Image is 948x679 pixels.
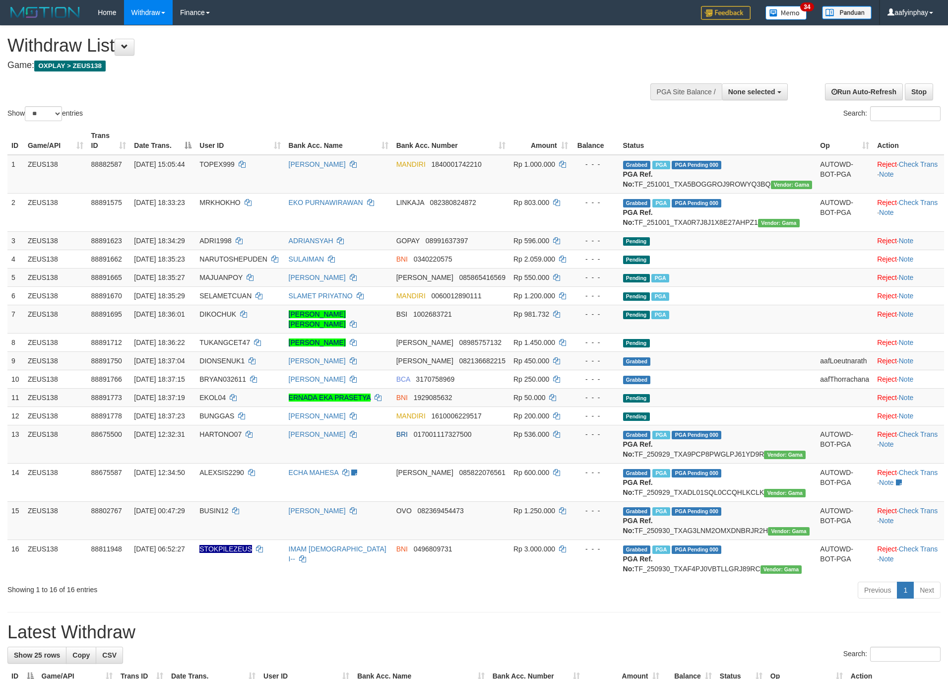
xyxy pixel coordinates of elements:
[513,339,555,346] span: Rp 1.450.000
[576,393,615,403] div: - - -
[414,430,472,438] span: Copy 017001117327500 to clipboard
[899,237,914,245] a: Note
[899,310,914,318] a: Note
[899,160,938,168] a: Check Trans
[24,193,87,231] td: ZEUS138
[199,292,252,300] span: SELAMETCUAN
[619,425,817,463] td: TF_250929_TXA9PCP8PWGLPJ61YD9R
[873,407,944,425] td: ·
[816,463,873,501] td: AUTOWD-BOT-PGA
[289,310,346,328] a: [PERSON_NAME] [PERSON_NAME]
[513,310,549,318] span: Rp 981.732
[7,305,24,333] td: 7
[91,273,122,281] span: 88891665
[873,155,944,194] td: · ·
[825,83,903,100] a: Run Auto-Refresh
[72,651,90,659] span: Copy
[396,469,453,476] span: [PERSON_NAME]
[899,394,914,402] a: Note
[416,375,454,383] span: Copy 3170758969 to clipboard
[623,376,651,384] span: Grabbed
[822,6,872,19] img: panduan.png
[619,193,817,231] td: TF_251001_TXA0R7J8J1X8E27AHPZ1
[877,292,897,300] a: Reject
[14,651,60,659] span: Show 25 rows
[623,440,653,458] b: PGA Ref. No:
[899,545,938,553] a: Check Trans
[873,268,944,286] td: ·
[651,311,669,319] span: Marked by aafsolysreylen
[728,88,775,96] span: None selected
[414,394,452,402] span: Copy 1929085632 to clipboard
[7,106,83,121] label: Show entries
[651,274,669,282] span: Marked by aafanarl
[576,272,615,282] div: - - -
[392,127,509,155] th: Bank Acc. Number: activate to sort column ascending
[24,333,87,351] td: ZEUS138
[7,647,66,664] a: Show 25 rows
[91,412,122,420] span: 88891778
[877,394,897,402] a: Reject
[289,255,324,263] a: SULAIMAN
[199,237,232,245] span: ADRI1998
[897,582,914,599] a: 1
[396,507,412,515] span: OVO
[899,339,914,346] a: Note
[91,237,122,245] span: 88891623
[513,469,549,476] span: Rp 600.000
[877,545,897,553] a: Reject
[91,310,122,318] span: 88891695
[873,286,944,305] td: ·
[873,333,944,351] td: ·
[913,582,941,599] a: Next
[25,106,62,121] select: Showentries
[877,237,897,245] a: Reject
[873,193,944,231] td: · ·
[24,407,87,425] td: ZEUS138
[24,305,87,333] td: ZEUS138
[7,351,24,370] td: 9
[513,199,549,206] span: Rp 803.000
[879,170,894,178] a: Note
[199,310,236,318] span: DIKOCHUK
[879,440,894,448] a: Note
[873,425,944,463] td: · ·
[873,501,944,540] td: · ·
[289,160,346,168] a: [PERSON_NAME]
[870,647,941,662] input: Search:
[199,375,246,383] span: BRYAN032611
[873,388,944,407] td: ·
[91,255,122,263] span: 88891662
[289,430,346,438] a: [PERSON_NAME]
[858,582,897,599] a: Previous
[899,273,914,281] a: Note
[619,501,817,540] td: TF_250930_TXAG3LNM2OMXDNBRJR2H
[396,357,453,365] span: [PERSON_NAME]
[513,430,549,438] span: Rp 536.000
[91,357,122,365] span: 88891750
[877,255,897,263] a: Reject
[289,469,338,476] a: ECHA MAHESA
[134,412,185,420] span: [DATE] 18:37:23
[899,469,938,476] a: Check Trans
[623,469,651,477] span: Grabbed
[576,468,615,477] div: - - -
[396,412,426,420] span: MANDIRI
[576,254,615,264] div: - - -
[722,83,788,100] button: None selected
[396,339,453,346] span: [PERSON_NAME]
[672,469,721,477] span: PGA Pending
[134,430,185,438] span: [DATE] 12:32:31
[34,61,106,71] span: OXPLAY > ZEUS138
[7,127,24,155] th: ID
[576,411,615,421] div: - - -
[576,236,615,246] div: - - -
[513,375,549,383] span: Rp 250.000
[7,333,24,351] td: 8
[431,412,481,420] span: Copy 1610006229517 to clipboard
[7,370,24,388] td: 10
[7,463,24,501] td: 14
[396,375,410,383] span: BCA
[134,394,185,402] span: [DATE] 18:37:19
[7,407,24,425] td: 12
